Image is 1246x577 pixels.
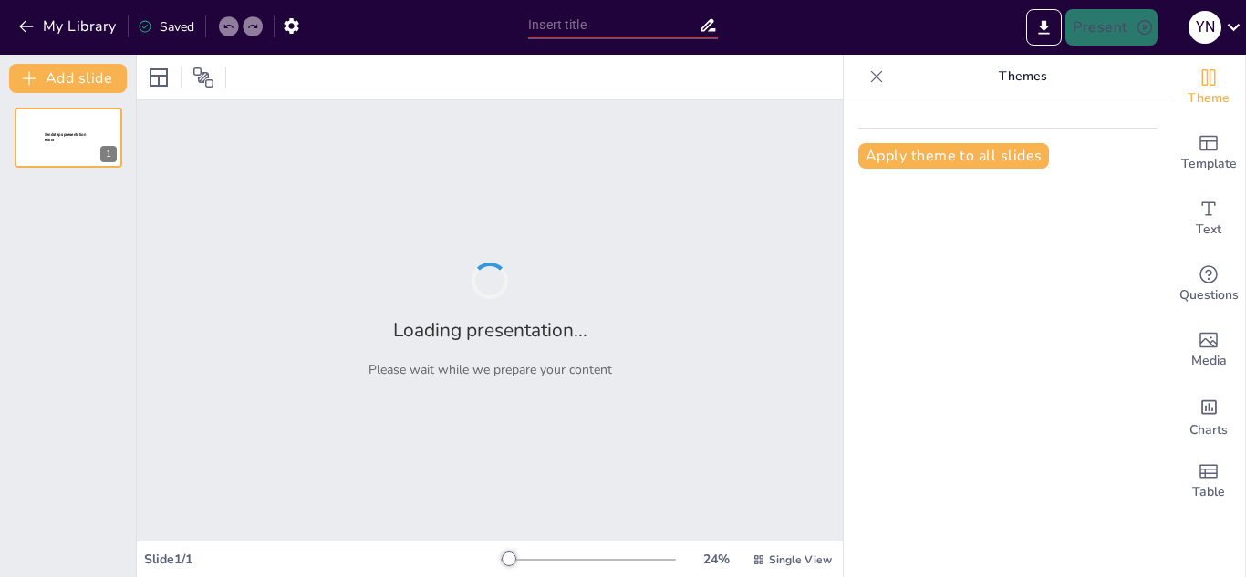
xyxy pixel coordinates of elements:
button: My Library [14,12,124,41]
div: Add ready made slides [1172,120,1245,186]
div: Add text boxes [1172,186,1245,252]
div: Add charts and graphs [1172,383,1245,448]
div: 24 % [694,551,738,568]
p: Please wait while we prepare your content [369,361,612,378]
span: Theme [1188,88,1230,108]
div: Slide 1 / 1 [144,551,501,568]
span: Media [1191,351,1227,371]
span: Template [1181,154,1237,174]
div: 1 [100,146,117,162]
span: Charts [1189,420,1228,440]
p: Themes [891,55,1154,98]
div: Y n [1189,11,1221,44]
button: Export to PowerPoint [1026,9,1062,46]
div: Saved [138,18,194,36]
span: Sendsteps presentation editor [45,132,86,142]
span: Questions [1179,285,1239,305]
div: Add a table [1172,448,1245,514]
input: Insert title [528,12,699,38]
h2: Loading presentation... [393,317,587,343]
span: Table [1192,482,1225,502]
div: Change the overall theme [1172,55,1245,120]
span: Single View [769,552,832,567]
button: Add slide [9,64,127,93]
div: 1 [15,108,122,168]
button: Apply theme to all slides [858,143,1049,169]
span: Text [1196,220,1221,240]
button: Y n [1189,9,1221,46]
div: Add images, graphics, shapes or video [1172,317,1245,383]
span: Position [192,67,214,88]
button: Present [1065,9,1157,46]
div: Get real-time input from your audience [1172,252,1245,317]
div: Layout [144,63,173,92]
